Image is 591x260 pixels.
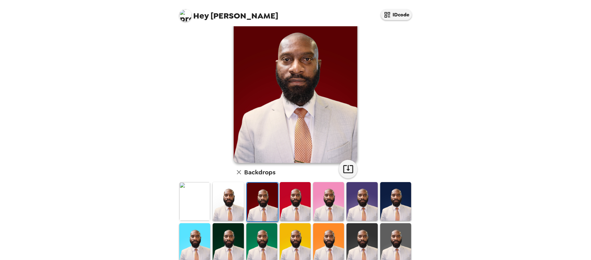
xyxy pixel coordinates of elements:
[179,9,192,22] img: profile pic
[244,167,275,177] h6: Backdrops
[193,10,209,21] span: Hey
[179,6,278,20] span: [PERSON_NAME]
[234,4,357,163] img: user
[179,182,210,221] img: Original
[381,9,412,20] button: IDcode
